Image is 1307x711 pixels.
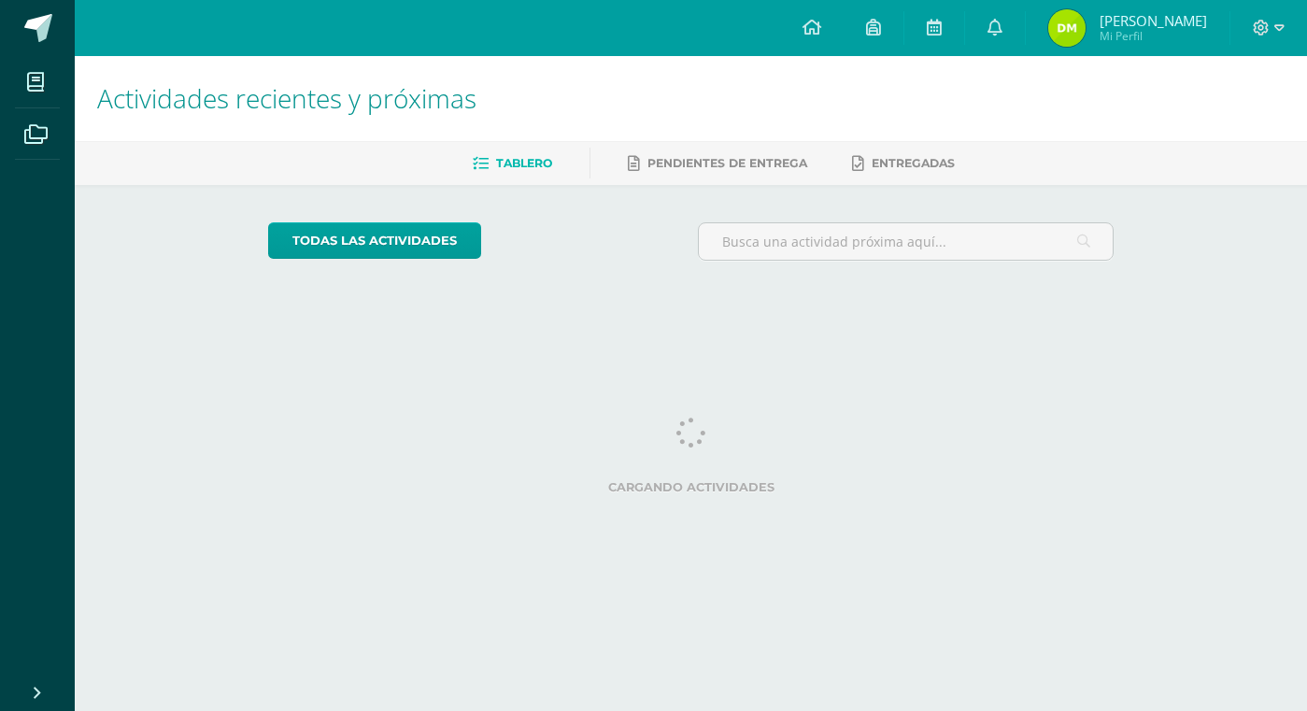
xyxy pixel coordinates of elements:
span: [PERSON_NAME] [1100,11,1207,30]
input: Busca una actividad próxima aquí... [699,223,1113,260]
span: Mi Perfil [1100,28,1207,44]
a: Pendientes de entrega [628,149,807,178]
span: Tablero [496,156,552,170]
a: Entregadas [852,149,955,178]
a: todas las Actividades [268,222,481,259]
span: Actividades recientes y próximas [97,80,476,116]
img: 9b14a1766874be288868b385d4ed2eb7.png [1048,9,1086,47]
label: Cargando actividades [268,480,1114,494]
span: Entregadas [872,156,955,170]
span: Pendientes de entrega [647,156,807,170]
a: Tablero [473,149,552,178]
